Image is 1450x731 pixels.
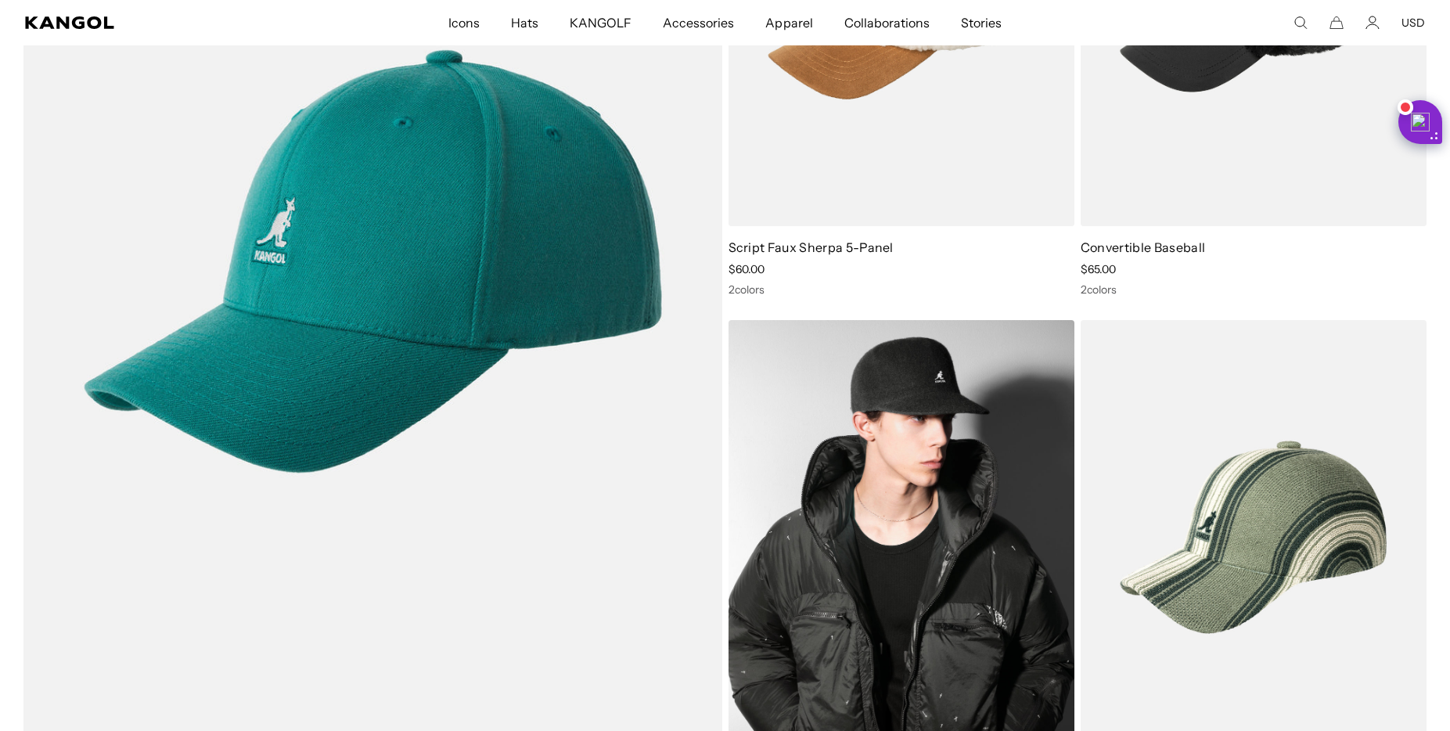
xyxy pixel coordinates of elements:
[25,16,297,29] a: Kangol
[1293,16,1308,30] summary: Search here
[729,262,765,276] span: $60.00
[1329,16,1344,30] button: Cart
[729,239,894,255] a: Script Faux Sherpa 5-Panel
[1401,16,1425,30] button: USD
[1081,283,1427,297] div: 2 colors
[1365,16,1380,30] a: Account
[729,283,1074,297] div: 2 colors
[1081,239,1205,255] a: Convertible Baseball
[1081,262,1116,276] span: $65.00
